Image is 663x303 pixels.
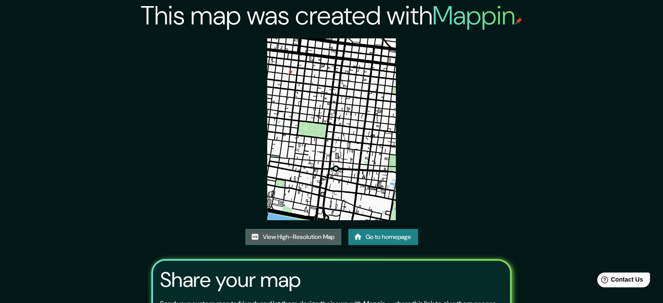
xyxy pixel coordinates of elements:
iframe: Help widget launcher [585,269,653,293]
h3: Share your map [160,268,301,292]
img: mappin-pin [515,17,522,24]
a: Go to homepage [348,229,418,245]
a: View High-Resolution Map [245,229,341,245]
img: created-map [267,38,396,220]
